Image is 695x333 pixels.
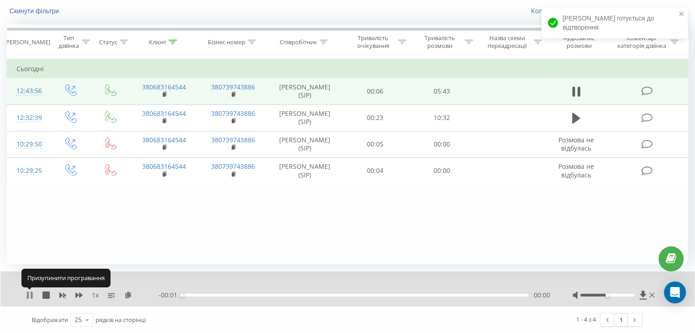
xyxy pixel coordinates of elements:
td: 05:43 [409,78,475,104]
div: 10:29:50 [16,135,41,153]
a: 380683164544 [142,135,186,144]
div: Статус [99,38,117,46]
td: [PERSON_NAME] (SIP) [268,104,342,131]
span: - 00:01 [159,291,182,300]
div: 25 [74,315,82,324]
a: 380739743886 [211,83,255,91]
td: 00:23 [342,104,409,131]
div: Тип дзвінка [58,34,79,50]
span: рядків на сторінці [95,316,146,324]
div: [PERSON_NAME] готується до відтворення [541,7,688,38]
div: 12:32:39 [16,109,41,127]
div: Призупинити програвання [21,269,111,287]
a: 380739743886 [211,109,255,118]
div: Співробітник [280,38,317,46]
span: Відображати [32,316,68,324]
div: Open Intercom Messenger [664,281,686,303]
td: 00:00 [409,157,475,184]
span: 1 x [92,291,99,300]
button: Скинути фільтри [7,7,64,15]
a: 380739743886 [211,135,255,144]
div: Тривалість розмови [417,34,462,50]
div: Accessibility label [605,293,609,297]
td: 00:06 [342,78,409,104]
td: [PERSON_NAME] (SIP) [268,78,342,104]
td: Сьогодні [7,60,688,78]
a: 1 [614,313,628,326]
td: [PERSON_NAME] (SIP) [268,157,342,184]
td: 00:05 [342,131,409,157]
div: Тривалість очікування [350,34,396,50]
div: [PERSON_NAME] [4,38,50,46]
a: 380683164544 [142,162,186,171]
span: Розмова не відбулась [558,162,594,179]
div: Бізнес номер [208,38,245,46]
div: Accessibility label [180,293,184,297]
div: Назва схеми переадресації [483,34,531,50]
td: 00:00 [409,131,475,157]
a: 380739743886 [211,162,255,171]
div: 12:43:56 [16,82,41,100]
div: 1 - 4 з 4 [576,315,596,324]
div: Клієнт [149,38,166,46]
td: 00:04 [342,157,409,184]
td: [PERSON_NAME] (SIP) [268,131,342,157]
div: 10:29:25 [16,162,41,180]
td: 10:32 [409,104,475,131]
a: 380683164544 [142,109,186,118]
button: close [679,10,685,19]
a: 380683164544 [142,83,186,91]
span: 00:00 [533,291,550,300]
a: Коли дані можуть відрізнятися вiд інших систем [531,6,688,15]
span: Розмова не відбулась [558,135,594,152]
